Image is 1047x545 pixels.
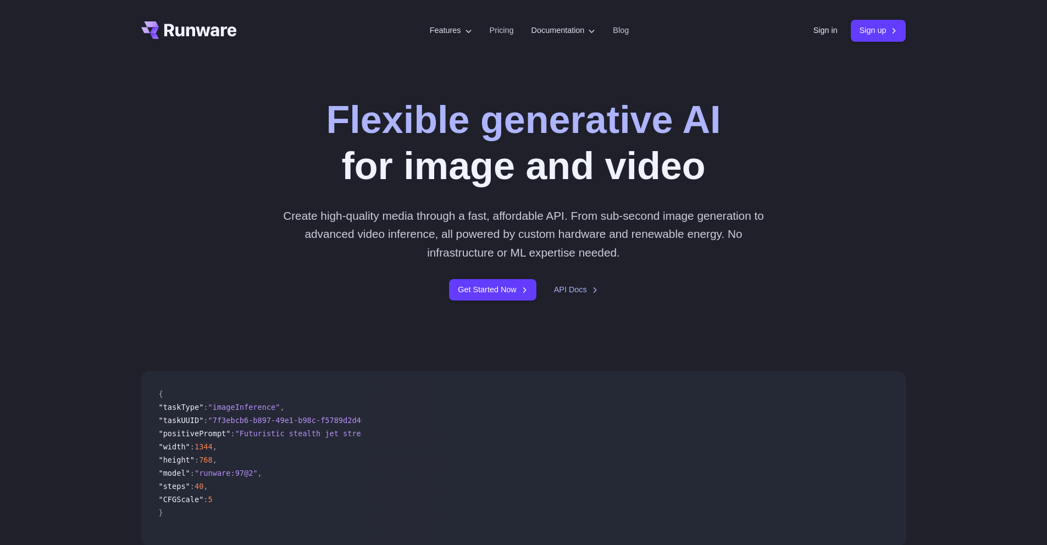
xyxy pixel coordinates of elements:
[159,482,190,491] span: "steps"
[490,24,514,37] a: Pricing
[326,97,721,189] h1: for image and video
[213,442,217,451] span: ,
[190,442,195,451] span: :
[159,416,204,425] span: "taskUUID"
[208,403,280,411] span: "imageInference"
[195,455,199,464] span: :
[190,482,195,491] span: :
[159,508,163,517] span: }
[159,429,231,438] span: "positivePrompt"
[159,469,190,477] span: "model"
[203,495,208,504] span: :
[159,390,163,398] span: {
[199,455,213,464] span: 768
[258,469,262,477] span: ,
[326,98,721,141] strong: Flexible generative AI
[235,429,645,438] span: "Futuristic stealth jet streaking through a neon-lit cityscape with glowing purple exhaust"
[213,455,217,464] span: ,
[159,495,204,504] span: "CFGScale"
[159,455,195,464] span: "height"
[208,416,379,425] span: "7f3ebcb6-b897-49e1-b98c-f5789d2d40d7"
[203,416,208,425] span: :
[230,429,235,438] span: :
[851,20,906,41] a: Sign up
[195,442,213,451] span: 1344
[554,283,598,296] a: API Docs
[813,24,838,37] a: Sign in
[195,482,203,491] span: 40
[279,207,768,262] p: Create high-quality media through a fast, affordable API. From sub-second image generation to adv...
[195,469,258,477] span: "runware:97@2"
[203,482,208,491] span: ,
[159,442,190,451] span: "width"
[208,495,213,504] span: 5
[613,24,629,37] a: Blog
[159,403,204,411] span: "taskType"
[430,24,472,37] label: Features
[280,403,284,411] span: ,
[531,24,596,37] label: Documentation
[190,469,195,477] span: :
[449,279,536,301] a: Get Started Now
[141,21,237,39] a: Go to /
[203,403,208,411] span: :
